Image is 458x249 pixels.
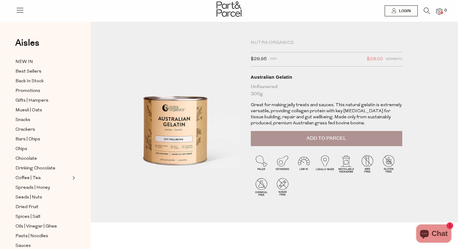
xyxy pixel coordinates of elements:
[15,126,71,133] a: Crackers
[217,2,241,17] img: Part&Parcel
[15,174,71,182] a: Coffee | Tea
[293,153,314,174] img: P_P-ICONS-Live_Bec_V11_Low_Gi.svg
[15,194,71,201] a: Seeds | Nuts
[71,174,75,182] button: Expand/Collapse Coffee | Tea
[15,145,71,153] a: Chips
[15,165,55,172] span: Drinking Chocolate
[15,213,41,221] span: Spices | Salt
[15,68,71,75] a: Best Sellers
[251,102,402,126] p: Great for making jelly treats and sauces. This natural gelatin is extremely versatile, providing ...
[15,155,71,162] a: Chocolate
[15,97,48,104] span: Gifts | Hampers
[15,116,30,124] span: Snacks
[15,58,33,66] span: NEW IN
[314,153,336,174] img: P_P-ICONS-Live_Bec_V11_Locally_Made_2.svg
[385,5,418,16] a: Login
[15,146,27,153] span: Chips
[378,153,399,174] img: P_P-ICONS-Live_Bec_V11_Gluten_Free.svg
[15,184,50,192] span: Spreads | Honey
[251,153,272,174] img: P_P-ICONS-Live_Bec_V11_Paleo.svg
[15,184,71,192] a: Spreads | Honey
[15,68,41,75] span: Best Sellers
[15,87,40,95] span: Promotions
[436,8,442,15] a: 0
[15,175,41,182] span: Coffee | Tea
[357,153,378,174] img: P_P-ICONS-Live_Bec_V11_GMO_Free.svg
[443,8,448,13] span: 0
[15,126,35,133] span: Crackers
[15,136,40,143] span: Bars | Chips
[336,153,357,174] img: P_P-ICONS-Live_Bec_V11_Recyclable_Packaging.svg
[251,176,272,197] img: P_P-ICONS-Live_Bec_V11_Chemical_Free.svg
[272,176,293,197] img: P_P-ICONS-Live_Bec_V11_Sugar_Free.svg
[414,224,453,244] inbox-online-store-chat: Shopify online store chat
[15,136,71,143] a: Bars | Chips
[251,131,402,146] button: Add to Parcel
[15,97,71,104] a: Gifts | Hampers
[15,36,39,50] span: Aisles
[397,8,411,14] span: Login
[386,55,402,63] span: Members
[15,87,71,95] a: Promotions
[367,55,383,63] span: $28.00
[307,135,346,142] span: Add to Parcel
[251,55,267,63] span: $29.95
[272,153,293,174] img: P_P-ICONS-Live_Bec_V11_Ketogenic.svg
[15,165,71,172] a: Drinking Chocolate
[251,40,402,46] div: Nutra Organics
[15,106,71,114] a: Muesli | Oats
[15,58,71,66] a: NEW IN
[270,55,277,63] span: RRP
[15,78,44,85] span: Back In Stock
[15,116,71,124] a: Snacks
[15,233,48,240] span: Pasta | Noodles
[251,74,402,80] div: Australian Gelatin
[15,203,71,211] a: Dried Fruit
[15,107,42,114] span: Muesli | Oats
[15,213,71,221] a: Spices | Salt
[15,194,42,201] span: Seeds | Nuts
[15,232,71,240] a: Pasta | Noodles
[15,223,57,230] span: Oils | Vinegar | Ghee
[15,77,71,85] a: Back In Stock
[15,38,39,54] a: Aisles
[15,204,38,211] span: Dried Fruit
[251,83,402,98] div: Unflavoured 300g
[15,223,71,230] a: Oils | Vinegar | Ghee
[15,155,37,162] span: Chocolate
